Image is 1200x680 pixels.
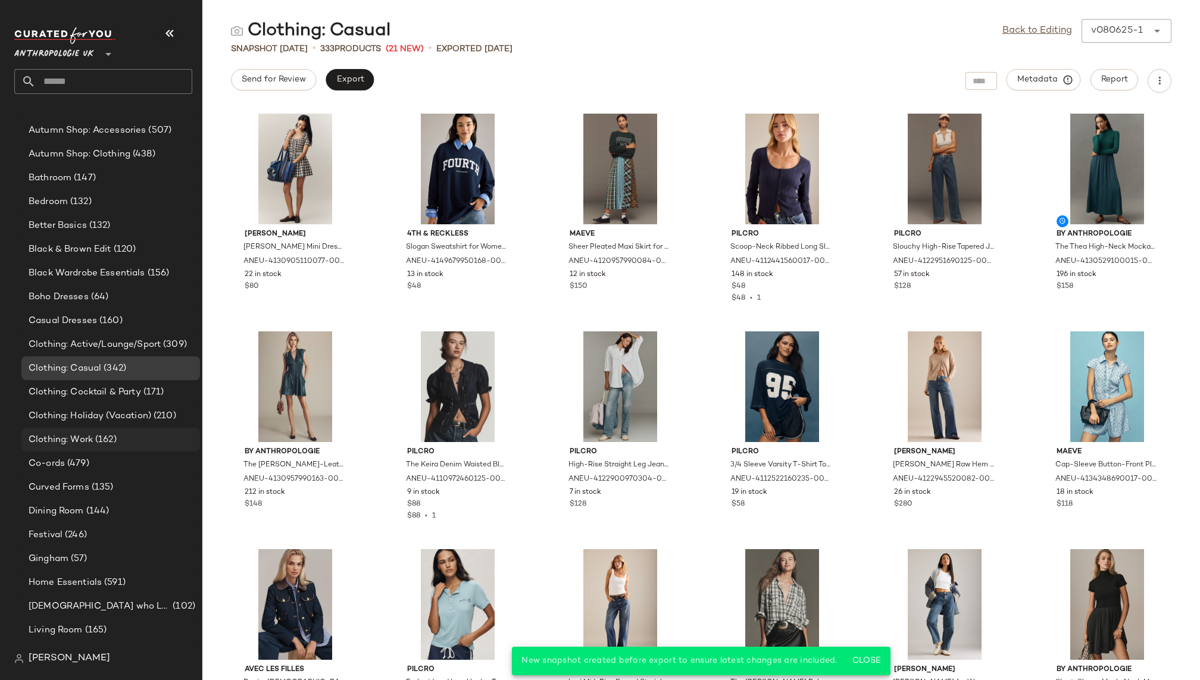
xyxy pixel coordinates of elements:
[1091,24,1143,38] div: v080625-1
[65,457,89,471] span: (479)
[852,656,881,666] span: Close
[406,256,507,267] span: ANEU-4149679950168-000-041
[732,294,745,302] span: $48
[894,447,995,457] span: [PERSON_NAME]
[87,219,111,233] span: (132)
[406,242,507,253] span: Slogan Sweatshirt for Women in Blue, Cotton, Size XS by 4th & Reckless at Anthropologie
[757,294,761,302] span: 1
[407,229,508,240] span: 4th & Reckless
[326,69,374,90] button: Export
[1055,256,1157,267] span: ANEU-4130529100015-000-037
[68,552,87,566] span: (57)
[1101,75,1128,84] span: Report
[1057,487,1093,498] span: 18 in stock
[1090,69,1138,90] button: Report
[231,69,316,90] button: Send for Review
[231,25,243,37] img: svg%3e
[570,487,601,498] span: 7 in stock
[245,229,346,240] span: [PERSON_NAME]
[29,409,151,423] span: Clothing: Holiday (Vacation)
[29,651,110,666] span: [PERSON_NAME]
[1002,24,1072,38] a: Back to Editing
[398,114,518,224] img: 4149679950168_041_e3
[241,75,306,84] span: Send for Review
[68,195,92,209] span: (132)
[151,409,176,423] span: (210)
[170,600,195,613] span: (102)
[29,552,68,566] span: Gingham
[29,219,87,233] span: Better Basics
[146,124,171,137] span: (507)
[245,487,285,498] span: 212 in stock
[245,665,346,675] span: Avec Les Filles
[161,338,187,352] span: (309)
[14,27,115,44] img: cfy_white_logo.C9jOOHJF.svg
[29,195,68,209] span: Bedroom
[89,481,114,494] span: (135)
[101,362,126,375] span: (342)
[243,460,345,471] span: The [PERSON_NAME]-Leather Front-Zip Mini Dress for Women, Viscose/Polyurethane, Size XL by Anthro...
[407,270,443,280] span: 13 in stock
[29,386,141,399] span: Clothing: Cocktail & Party
[560,549,680,660] img: 4122646740277_091_e4
[398,331,518,442] img: 4110972460125_091_b
[29,481,89,494] span: Curved Forms
[130,148,155,161] span: (438)
[894,487,931,498] span: 26 in stock
[29,171,71,185] span: Bathroom
[568,474,670,485] span: ANEU-4122900970304-000-093
[84,504,110,518] span: (144)
[243,242,345,253] span: [PERSON_NAME] Mini Dress for Women in Yellow, Cotton, Size Uk 12 by [PERSON_NAME] at Anthropologie
[885,549,1005,660] img: 4122905110023_093_e
[93,433,117,447] span: (162)
[893,242,994,253] span: Slouchy High-Rise Tapered Jeans for Women in Blue, Cotton/Elastane, Size 30 by Pilcro at Anthropo...
[102,576,126,590] span: (591)
[407,499,420,510] span: $88
[407,665,508,675] span: Pilcro
[245,270,282,280] span: 22 in stock
[407,487,440,498] span: 9 in stock
[732,447,833,457] span: Pilcro
[1047,549,1167,660] img: 4130556770004_001_b
[1057,499,1073,510] span: $118
[730,256,832,267] span: ANEU-4112441560017-000-041
[29,362,101,375] span: Clothing: Casual
[1057,281,1073,292] span: $158
[560,114,680,224] img: 4120957990084_049_b
[570,281,587,292] span: $150
[145,267,170,280] span: (156)
[29,338,161,352] span: Clothing: Active/Lounge/Sport
[732,499,745,510] span: $58
[847,650,886,672] button: Close
[568,256,670,267] span: ANEU-4120957990084-000-049
[1057,665,1158,675] span: By Anthropologie
[406,460,507,471] span: The Keira Denim Waisted Blouse for Women in Blue, Cotton, Size Small by Pilcro at Anthropologie
[570,447,671,457] span: Pilcro
[568,460,670,471] span: High-Rise Straight Leg Jeans for Women in Blue, Cotton, Size 27 by Pilcro at Anthropologie
[29,576,102,590] span: Home Essentials
[429,42,432,56] span: •
[722,549,842,660] img: 4110084320199_041_b
[745,294,757,302] span: •
[62,528,87,542] span: (246)
[141,386,164,399] span: (171)
[893,474,994,485] span: ANEU-4122945520082-000-093
[893,460,994,471] span: [PERSON_NAME] Raw Hem Wide-Leg Jeans for Women in Blue, Cotton/Elastane, Size 31 by [PERSON_NAME]...
[29,243,111,256] span: Black & Brown Edit
[732,487,767,498] span: 19 in stock
[14,40,94,62] span: Anthropologie UK
[722,331,842,442] img: 4112522160235_041_b
[29,457,65,471] span: Co-ords
[89,290,109,304] span: (64)
[894,270,930,280] span: 57 in stock
[894,229,995,240] span: Pilcro
[29,290,89,304] span: Boho Dresses
[29,504,84,518] span: Dining Room
[885,114,1005,224] img: 4122951690125_091_b
[245,499,262,510] span: $148
[235,114,355,224] img: 4130905110077_072_e
[730,460,832,471] span: 3/4 Sleeve Varsity T-Shirt Top for Women in Blue, Cotton/Elastane, Size Medium by Pilcro at Anthr...
[894,499,912,510] span: $280
[29,148,130,161] span: Autumn Shop: Clothing
[243,256,345,267] span: ANEU-4130905110077-000-072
